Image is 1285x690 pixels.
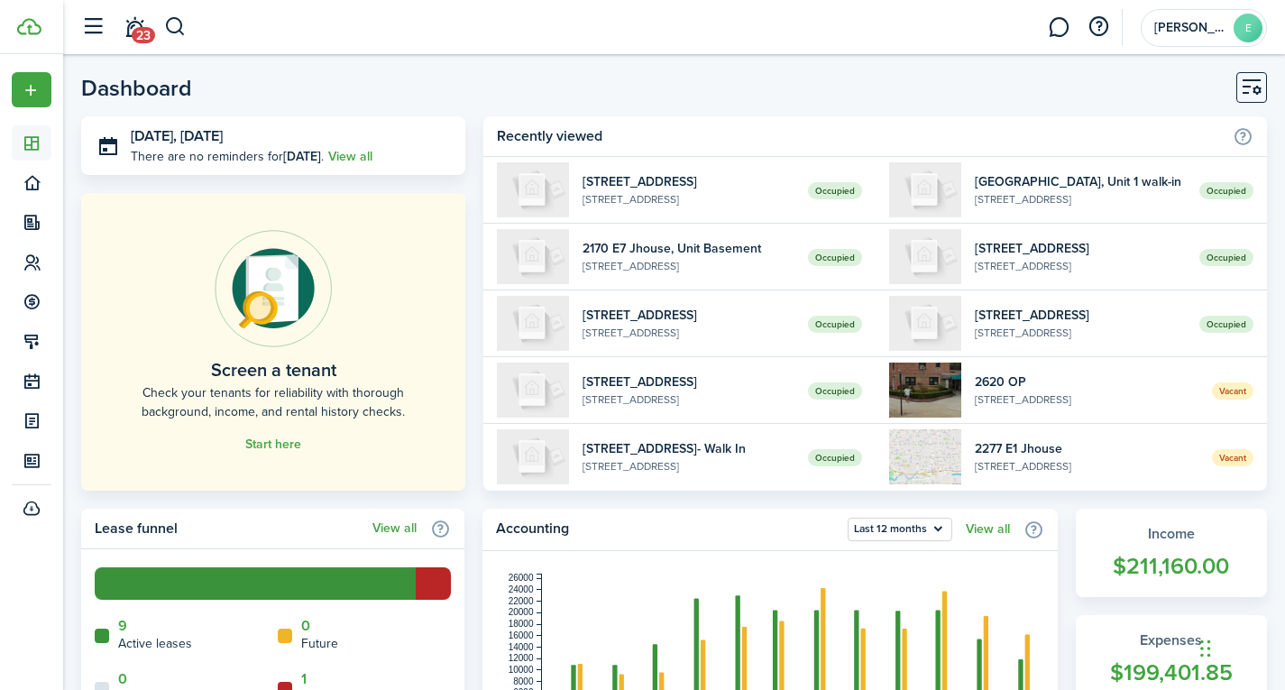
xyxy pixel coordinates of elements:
span: Eddie [1154,22,1226,34]
a: Notifications [117,5,151,51]
img: 1- Walk In [497,429,569,484]
img: 2 [497,363,569,418]
widget-list-item-title: [STREET_ADDRESS] [583,172,794,191]
img: Online payments [215,230,332,347]
b: [DATE] [283,147,321,166]
widget-list-item-title: [STREET_ADDRESS]- Walk In [583,439,794,458]
tspan: 20000 [509,607,534,617]
widget-list-item-description: [STREET_ADDRESS] [975,391,1198,408]
button: Search [164,12,187,42]
img: 1 [889,363,961,418]
tspan: 18000 [509,619,534,629]
widget-list-item-description: [STREET_ADDRESS] [583,458,794,474]
div: Drag [1200,621,1211,676]
widget-list-item-title: [STREET_ADDRESS] [975,239,1186,258]
span: Occupied [808,182,862,199]
a: 0 [118,671,127,687]
span: Occupied [808,449,862,466]
button: Customise [1236,72,1267,103]
button: Last 12 months [848,518,952,541]
button: Open resource center [1083,12,1114,42]
a: View all [328,147,372,166]
img: 1 [889,296,961,351]
h3: [DATE], [DATE] [131,125,452,148]
a: Income$211,160.00 [1076,509,1268,597]
widget-list-item-title: 2620 OP [975,373,1198,391]
widget-stats-title: Expenses [1094,630,1250,651]
widget-list-item-title: 2277 E1 Jhouse [975,439,1198,458]
tspan: 10000 [509,665,534,675]
img: 1 walk-in [889,162,961,217]
widget-list-item-description: [STREET_ADDRESS] [975,325,1186,341]
tspan: 8000 [513,676,534,686]
header-page-title: Dashboard [81,77,192,99]
button: Open sidebar [76,10,110,44]
widget-stats-count: $211,160.00 [1094,549,1250,584]
home-widget-title: Future [301,634,338,653]
widget-list-item-description: [STREET_ADDRESS] [583,325,794,341]
widget-stats-count: $199,401.85 [1094,656,1250,690]
img: Basement [497,229,569,284]
widget-list-item-description: [STREET_ADDRESS] [583,391,794,408]
widget-list-item-description: [STREET_ADDRESS] [975,191,1186,207]
a: 9 [118,618,127,634]
a: View all [372,521,417,536]
widget-list-item-description: [STREET_ADDRESS] [975,258,1186,274]
span: Vacant [1212,449,1253,466]
img: TenantCloud [17,18,41,35]
span: 23 [132,27,155,43]
img: 2 [497,296,569,351]
iframe: Chat Widget [1195,603,1285,690]
tspan: 14000 [509,642,534,652]
widget-list-item-title: [GEOGRAPHIC_DATA], Unit 1 walk-in [975,172,1186,191]
home-widget-title: Recently viewed [497,125,1224,147]
tspan: 16000 [509,630,534,640]
tspan: 24000 [509,584,534,594]
home-widget-title: Lease funnel [95,518,363,539]
span: Occupied [1199,182,1253,199]
a: Messaging [1042,5,1076,51]
span: Occupied [808,382,862,400]
widget-list-item-description: [STREET_ADDRESS] [975,458,1198,474]
button: Open menu [12,72,51,107]
p: There are no reminders for . [131,147,324,166]
tspan: 26000 [509,573,534,583]
widget-list-item-description: [STREET_ADDRESS] [583,258,794,274]
widget-list-item-title: [STREET_ADDRESS] [975,306,1186,325]
button: Open menu [848,518,952,541]
widget-list-item-title: 2170 E7 Jhouse, Unit Basement [583,239,794,258]
widget-stats-title: Income [1094,523,1250,545]
span: Occupied [1199,249,1253,266]
home-widget-title: Active leases [118,634,192,653]
span: Occupied [1199,316,1253,333]
home-widget-title: Accounting [496,518,839,541]
avatar-text: E [1234,14,1262,42]
tspan: 22000 [509,596,534,606]
a: 1 [301,671,307,687]
a: View all [966,522,1010,537]
img: 1 [497,162,569,217]
a: 0 [301,618,310,634]
widget-list-item-description: [STREET_ADDRESS] [583,191,794,207]
span: Occupied [808,316,862,333]
span: Vacant [1212,382,1253,400]
widget-list-item-title: [STREET_ADDRESS] [583,373,794,391]
widget-list-item-title: [STREET_ADDRESS] [583,306,794,325]
img: 3 [889,229,961,284]
img: 1 [889,429,961,484]
home-placeholder-title: Screen a tenant [211,356,336,383]
span: Occupied [808,249,862,266]
home-placeholder-description: Check your tenants for reliability with thorough background, income, and rental history checks. [122,383,425,421]
a: Start here [245,437,301,452]
tspan: 12000 [509,653,534,663]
